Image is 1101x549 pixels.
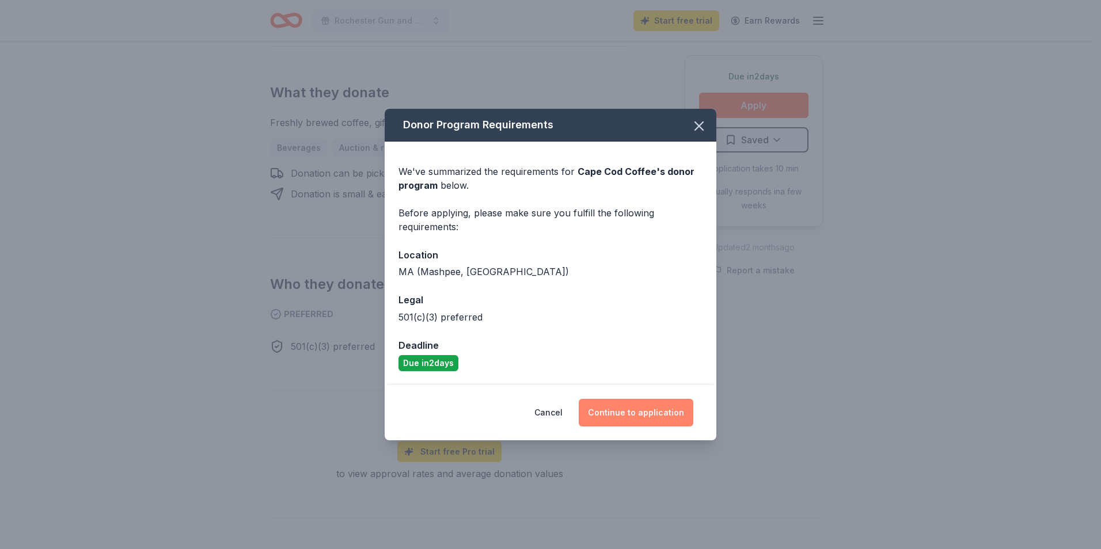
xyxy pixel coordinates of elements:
[398,310,703,324] div: 501(c)(3) preferred
[398,292,703,307] div: Legal
[398,338,703,353] div: Deadline
[398,165,703,192] div: We've summarized the requirements for below.
[398,247,703,262] div: Location
[579,399,693,426] button: Continue to application
[398,206,703,234] div: Before applying, please make sure you fulfill the following requirements:
[534,399,563,426] button: Cancel
[398,355,458,371] div: Due in 2 days
[385,109,716,142] div: Donor Program Requirements
[398,265,703,279] div: MA (Mashpee, [GEOGRAPHIC_DATA])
